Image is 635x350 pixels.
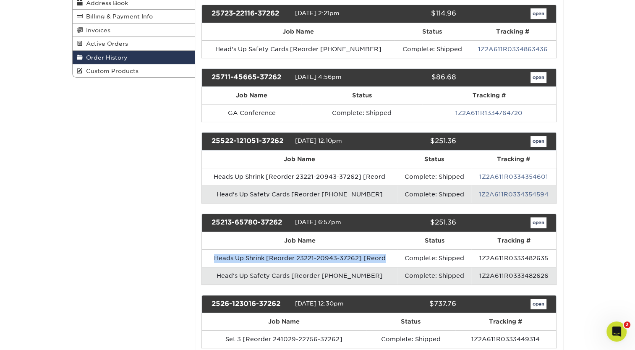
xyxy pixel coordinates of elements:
div: $737.76 [373,299,463,310]
img: Erica avatar [12,123,22,133]
th: Status [366,313,455,330]
a: open [530,299,546,310]
div: [PERSON_NAME] [30,100,78,109]
a: 1Z2A611R0334354594 [479,191,549,198]
img: Jenny avatar [8,37,18,47]
div: $86.68 [373,72,463,83]
div: Primoprint [28,255,58,264]
img: Irene avatar [16,192,26,202]
th: Tracking # [471,232,556,249]
a: Invoices [73,24,195,37]
th: Status [397,151,471,168]
div: Primoprint [28,38,58,47]
td: Head's Up Safety Cards [Reorder [PHONE_NUMBER] [202,40,395,58]
img: Profile image for Irene [10,60,26,77]
img: Jenny avatar [8,254,18,264]
td: Complete: Shipped [395,40,470,58]
div: 25213-65780-37262 [205,217,295,228]
img: Profile image for Erica [10,91,26,108]
span: [DATE] 4:56pm [295,73,342,80]
div: 25522-121051-37262 [205,136,295,147]
td: GA Conference [202,104,301,122]
img: Erica avatar [12,185,22,196]
div: [PERSON_NAME] [30,69,78,78]
div: $114.96 [373,8,463,19]
img: Jenny avatar [8,130,18,140]
img: Jenny avatar [8,192,18,202]
img: Irene avatar [16,130,26,140]
a: Custom Products [73,64,195,77]
img: Erica avatar [12,30,22,40]
iframe: Intercom live chat [606,321,627,342]
a: 1Z2A611R0334354601 [479,173,548,180]
td: Complete: Shipped [366,330,455,348]
div: 2526-123016-37262 [205,299,295,310]
span: Custom Products [83,68,138,74]
div: Close [147,3,162,18]
td: 1Z2A611R0333482635 [471,249,556,267]
div: 25723-22116-37262 [205,8,295,19]
img: Profile image for Avery [10,154,26,170]
th: Status [397,232,471,249]
a: open [530,72,546,83]
a: Order History [73,51,195,64]
td: Head's Up Safety Cards [Reorder [PHONE_NUMBER] [202,185,397,203]
td: Heads Up Shrink [Reorder 23221-20943-37262] [Reord [202,168,397,185]
td: Head's Up Safety Cards [Reorder [PHONE_NUMBER] [202,267,397,285]
span: Rate your conversation [30,154,98,161]
th: Tracking # [470,23,556,40]
th: Job Name [202,23,395,40]
a: Billing & Payment Info [73,10,195,23]
div: • [DATE] [60,38,84,47]
div: Primoprint [28,131,58,140]
div: • [DATE] [60,255,84,264]
span: Invoices [83,27,110,34]
span: Billing & Payment Info [83,13,153,20]
img: Irene avatar [16,254,26,264]
a: open [530,217,546,228]
th: Job Name [202,232,397,249]
div: • [DATE] [60,131,84,140]
th: Job Name [202,313,366,330]
div: • [DATE] [60,193,84,202]
div: • [DATE] [80,162,104,171]
div: $251.36 [373,136,463,147]
span: [DATE] 12:10pm [295,137,342,144]
th: Tracking # [422,87,556,104]
td: Complete: Shipped [397,168,471,185]
td: 1Z2A611R0333482626 [471,267,556,285]
span: Rate your conversation [30,61,98,68]
a: Active Orders [73,37,195,50]
span: Home [19,283,37,289]
th: Tracking # [455,313,556,330]
a: 1Z2A611R1334764720 [455,110,523,116]
td: Set 3 [Reorder 241029-22756-37262] [202,330,366,348]
div: 25711-45665-37262 [205,72,295,83]
img: Irene avatar [16,37,26,47]
button: Messages [56,262,112,295]
span: [DATE] 2:21pm [295,10,340,16]
div: Primoprint [28,224,58,233]
th: Job Name [202,151,397,168]
span: Help [133,283,146,289]
button: Send us a message [39,236,129,253]
th: Status [395,23,470,40]
td: Complete: Shipped [397,249,471,267]
th: Status [301,87,422,104]
th: Job Name [202,87,301,104]
span: [DATE] 12:30pm [295,300,344,307]
td: Complete: Shipped [397,185,471,203]
td: Complete: Shipped [397,267,471,285]
h1: Messages [62,4,107,18]
div: [PERSON_NAME] [30,162,78,171]
th: Tracking # [471,151,556,168]
td: Complete: Shipped [301,104,422,122]
div: • [DATE] [80,100,104,109]
a: open [530,136,546,147]
img: Erica avatar [12,248,22,258]
img: Erica avatar [12,217,22,227]
span: 2 [624,321,630,328]
img: Irene avatar [16,223,26,233]
img: Jenny avatar [8,223,18,233]
td: Heads Up Shrink [Reorder 23221-20943-37262] [Reord [202,249,397,267]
